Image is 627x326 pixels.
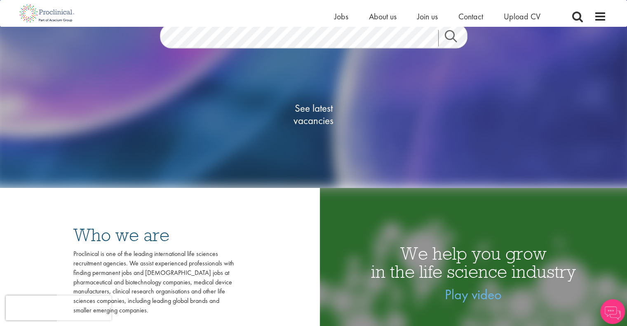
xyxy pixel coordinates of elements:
[6,296,111,320] iframe: reCAPTCHA
[73,249,234,315] div: Proclinical is one of the leading international life sciences recruitment agencies. We assist exp...
[504,11,540,22] a: Upload CV
[272,69,355,160] a: See latestvacancies
[334,11,348,22] a: Jobs
[272,102,355,127] span: See latest vacancies
[369,11,397,22] a: About us
[438,30,474,47] a: Job search submit button
[445,286,502,303] a: Play video
[73,226,234,244] h3: Who we are
[600,299,625,324] img: Chatbot
[417,11,438,22] a: Join us
[458,11,483,22] a: Contact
